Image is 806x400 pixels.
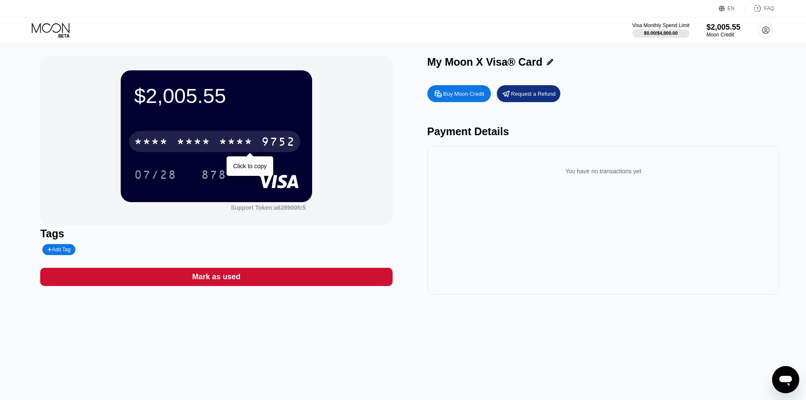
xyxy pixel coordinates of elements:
[42,244,75,255] div: Add Tag
[706,32,740,38] div: Moon Credit
[134,84,299,108] div: $2,005.55
[427,56,543,68] div: My Moon X Visa® Card
[231,204,306,211] div: Support Token: a628900fc5
[706,23,740,32] div: $2,005.55
[772,366,799,393] iframe: Button to launch messaging window
[261,136,295,150] div: 9752
[231,204,306,211] div: Support Token:a628900fc5
[632,22,690,28] div: Visa Monthly Spend Limit
[201,169,227,183] div: 878
[134,169,177,183] div: 07/28
[427,125,779,138] div: Payment Details
[47,247,70,253] div: Add Tag
[192,272,241,282] div: Mark as used
[511,90,556,97] div: Request a Refund
[427,85,491,102] div: Buy Moon Credit
[706,23,740,38] div: $2,005.55Moon Credit
[497,85,560,102] div: Request a Refund
[434,159,773,183] div: You have no transactions yet
[443,90,485,97] div: Buy Moon Credit
[632,22,690,38] div: Visa Monthly Spend Limit$0.00/$4,000.00
[745,4,774,13] div: FAQ
[764,6,774,11] div: FAQ
[128,164,183,185] div: 07/28
[644,31,678,36] div: $0.00 / $4,000.00
[40,268,392,286] div: Mark as used
[728,6,735,11] div: EN
[233,163,266,169] div: Click to copy
[195,164,233,185] div: 878
[40,228,392,240] div: Tags
[719,4,745,13] div: EN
